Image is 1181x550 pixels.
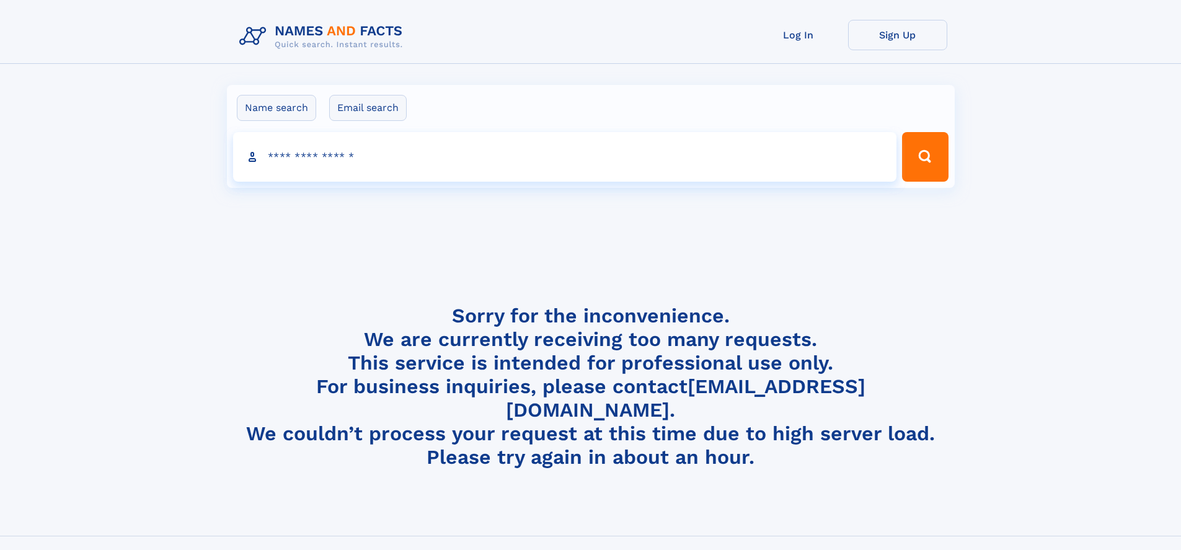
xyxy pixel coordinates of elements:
[506,375,865,422] a: [EMAIL_ADDRESS][DOMAIN_NAME]
[234,304,947,469] h4: Sorry for the inconvenience. We are currently receiving too many requests. This service is intend...
[848,20,947,50] a: Sign Up
[234,20,413,53] img: Logo Names and Facts
[749,20,848,50] a: Log In
[237,95,316,121] label: Name search
[902,132,948,182] button: Search Button
[329,95,407,121] label: Email search
[233,132,897,182] input: search input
